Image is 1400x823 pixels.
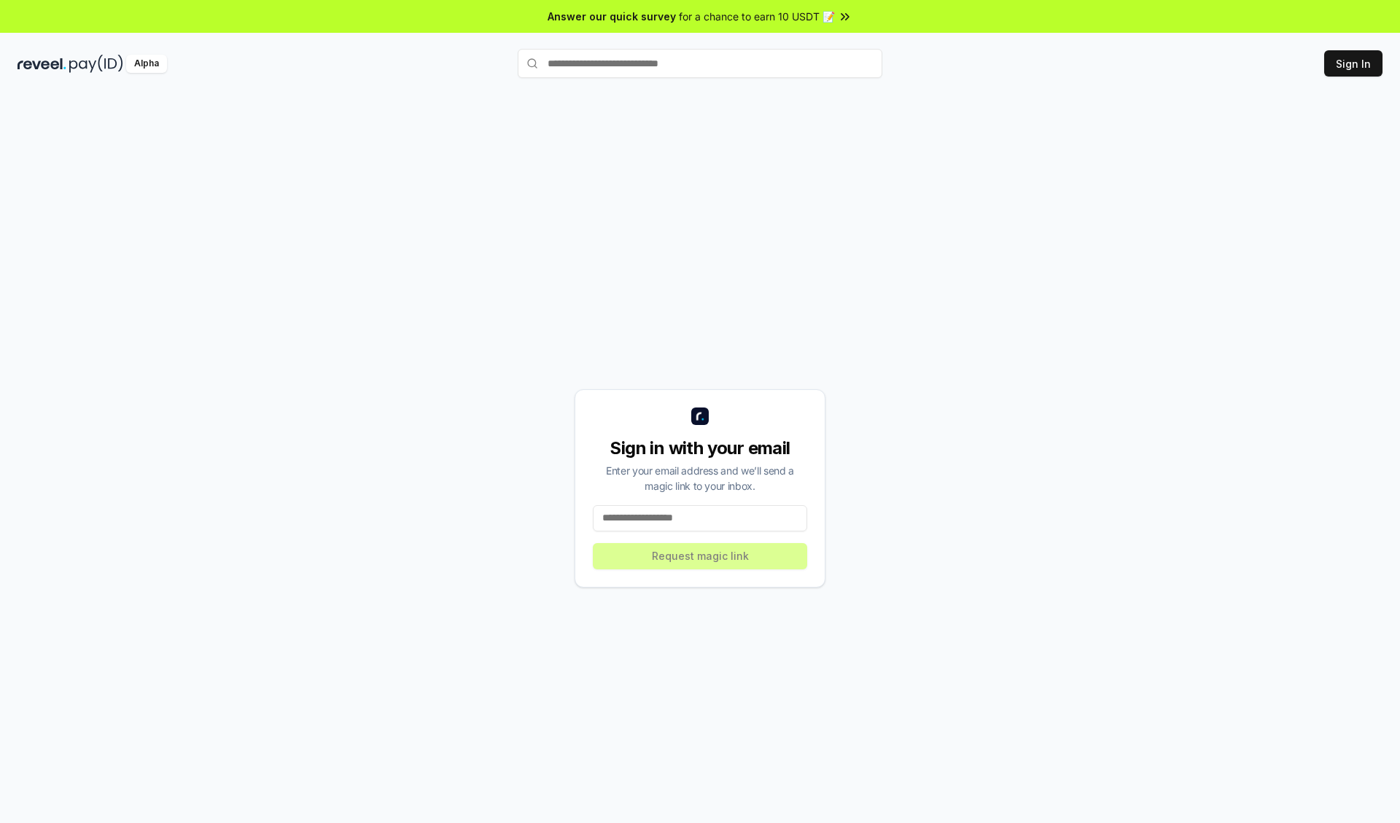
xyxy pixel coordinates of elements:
img: logo_small [691,407,709,425]
img: reveel_dark [17,55,66,73]
button: Sign In [1324,50,1382,77]
div: Alpha [126,55,167,73]
div: Enter your email address and we’ll send a magic link to your inbox. [593,463,807,494]
span: Answer our quick survey [548,9,676,24]
span: for a chance to earn 10 USDT 📝 [679,9,835,24]
div: Sign in with your email [593,437,807,460]
img: pay_id [69,55,123,73]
